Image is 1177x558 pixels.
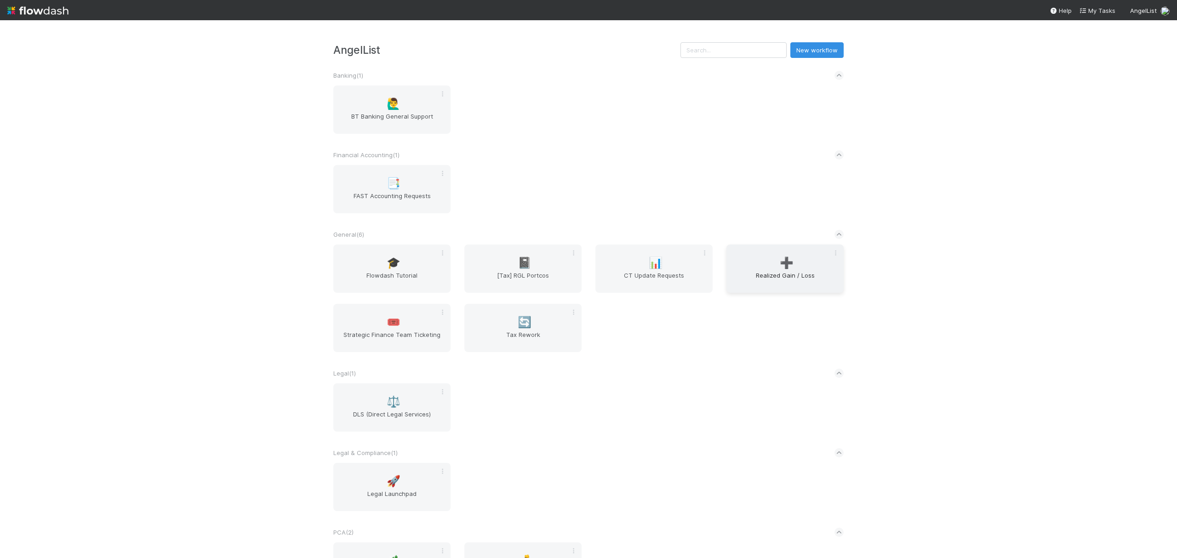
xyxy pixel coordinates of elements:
[1079,7,1115,14] span: My Tasks
[333,165,451,213] a: 📑FAST Accounting Requests
[333,151,400,159] span: Financial Accounting ( 1 )
[468,330,578,348] span: Tax Rework
[780,257,794,269] span: ➕
[1050,6,1072,15] div: Help
[599,271,709,289] span: CT Update Requests
[387,98,400,110] span: 🙋‍♂️
[333,72,363,79] span: Banking ( 1 )
[387,177,400,189] span: 📑
[333,463,451,511] a: 🚀Legal Launchpad
[387,396,400,408] span: ⚖️
[1079,6,1115,15] a: My Tasks
[730,271,840,289] span: Realized Gain / Loss
[333,44,680,56] h3: AngelList
[333,85,451,134] a: 🙋‍♂️BT Banking General Support
[387,475,400,487] span: 🚀
[333,245,451,293] a: 🎓Flowdash Tutorial
[387,316,400,328] span: 🎟️
[468,271,578,289] span: [Tax] RGL Portcos
[333,383,451,432] a: ⚖️DLS (Direct Legal Services)
[333,231,364,238] span: General ( 6 )
[7,3,69,18] img: logo-inverted-e16ddd16eac7371096b0.svg
[464,245,582,293] a: 📓[Tax] RGL Portcos
[518,316,531,328] span: 🔄
[387,257,400,269] span: 🎓
[333,529,354,536] span: PCA ( 2 )
[337,330,447,348] span: Strategic Finance Team Ticketing
[333,449,398,456] span: Legal & Compliance ( 1 )
[1130,7,1157,14] span: AngelList
[337,112,447,130] span: BT Banking General Support
[337,489,447,507] span: Legal Launchpad
[337,191,447,210] span: FAST Accounting Requests
[790,42,844,58] button: New workflow
[333,304,451,352] a: 🎟️Strategic Finance Team Ticketing
[337,410,447,428] span: DLS (Direct Legal Services)
[649,257,663,269] span: 📊
[337,271,447,289] span: Flowdash Tutorial
[518,257,531,269] span: 📓
[680,42,787,58] input: Search...
[595,245,713,293] a: 📊CT Update Requests
[333,370,356,377] span: Legal ( 1 )
[1160,6,1170,16] img: avatar_bc42736a-3f00-4d10-a11d-d22e63cdc729.png
[464,304,582,352] a: 🔄Tax Rework
[726,245,844,293] a: ➕Realized Gain / Loss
